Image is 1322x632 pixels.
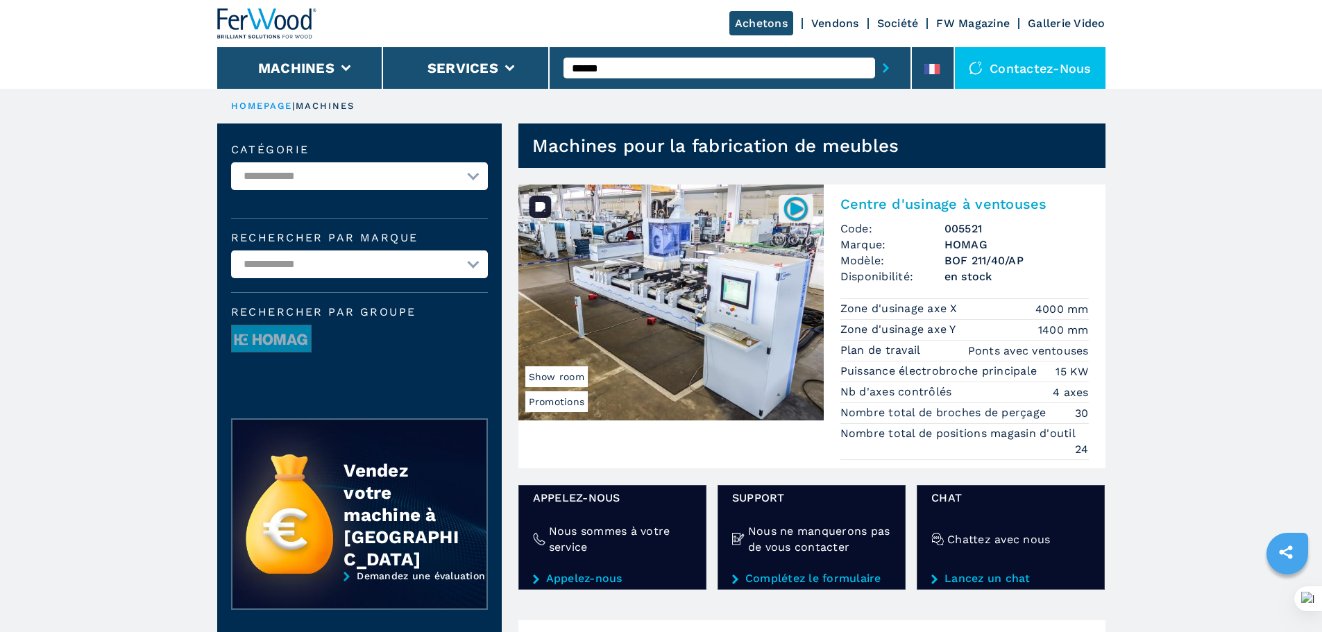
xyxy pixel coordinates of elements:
[1053,384,1089,400] em: 4 axes
[232,325,311,353] img: image
[1263,570,1312,622] iframe: Chat
[931,490,1090,506] span: Chat
[936,17,1010,30] a: FW Magazine
[231,101,293,111] a: HOMEPAGE
[840,221,944,237] span: Code:
[427,60,498,76] button: Services
[217,8,317,39] img: Ferwood
[840,301,961,316] p: Zone d'usinage axe X
[525,391,588,412] span: Promotions
[1035,301,1089,317] em: 4000 mm
[955,47,1105,89] div: Contactez-nous
[944,268,1089,284] span: en stock
[1056,364,1088,379] em: 15 KW
[931,572,1090,585] a: Lancez un chat
[533,572,692,585] a: Appelez-nous
[231,232,488,244] label: Rechercher par marque
[969,61,983,75] img: Contactez-nous
[732,533,745,545] img: Nous ne manquerons pas de vous contacter
[1269,535,1303,570] a: sharethis
[292,101,295,111] span: |
[1075,441,1089,457] em: 24
[231,144,488,155] label: catégorie
[840,343,924,358] p: Plan de travail
[344,459,459,570] div: Vendez votre machine à [GEOGRAPHIC_DATA]
[931,533,944,545] img: Chattez avec nous
[944,221,1089,237] h3: 005521
[840,268,944,284] span: Disponibilité:
[1038,322,1089,338] em: 1400 mm
[968,343,1089,359] em: Ponts avec ventouses
[258,60,334,76] button: Machines
[525,366,588,387] span: Show room
[840,426,1080,441] p: Nombre total de positions magasin d'outil
[549,523,692,555] h4: Nous sommes à votre service
[944,237,1089,253] h3: HOMAG
[840,322,960,337] p: Zone d'usinage axe Y
[518,185,824,420] img: Centre d'usinage à ventouses HOMAG BOF 211/40/AP
[231,307,488,318] span: Rechercher par groupe
[840,196,1089,212] h2: Centre d'usinage à ventouses
[782,195,809,222] img: 005521
[840,405,1050,420] p: Nombre total de broches de perçage
[296,100,355,112] p: machines
[947,531,1050,547] h4: Chattez avec nous
[533,533,545,545] img: Nous sommes à votre service
[518,185,1105,468] a: Centre d'usinage à ventouses HOMAG BOF 211/40/APPromotionsShow room005521Centre d'usinage à vento...
[532,135,899,157] h1: Machines pour la fabrication de meubles
[732,572,891,585] a: Complétez le formulaire
[944,253,1089,268] h3: BOF 211/40/AP
[875,52,897,84] button: submit-button
[729,11,793,35] a: Achetons
[840,364,1041,379] p: Puissance électrobroche principale
[877,17,919,30] a: Société
[533,490,692,506] span: Appelez-nous
[1028,17,1105,30] a: Gallerie Video
[840,384,956,400] p: Nb d'axes contrôlés
[231,570,488,620] a: Demandez une évaluation
[1075,405,1089,421] em: 30
[840,253,944,268] span: Modèle:
[748,523,891,555] h4: Nous ne manquerons pas de vous contacter
[732,490,891,506] span: Support
[811,17,859,30] a: Vendons
[840,237,944,253] span: Marque:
